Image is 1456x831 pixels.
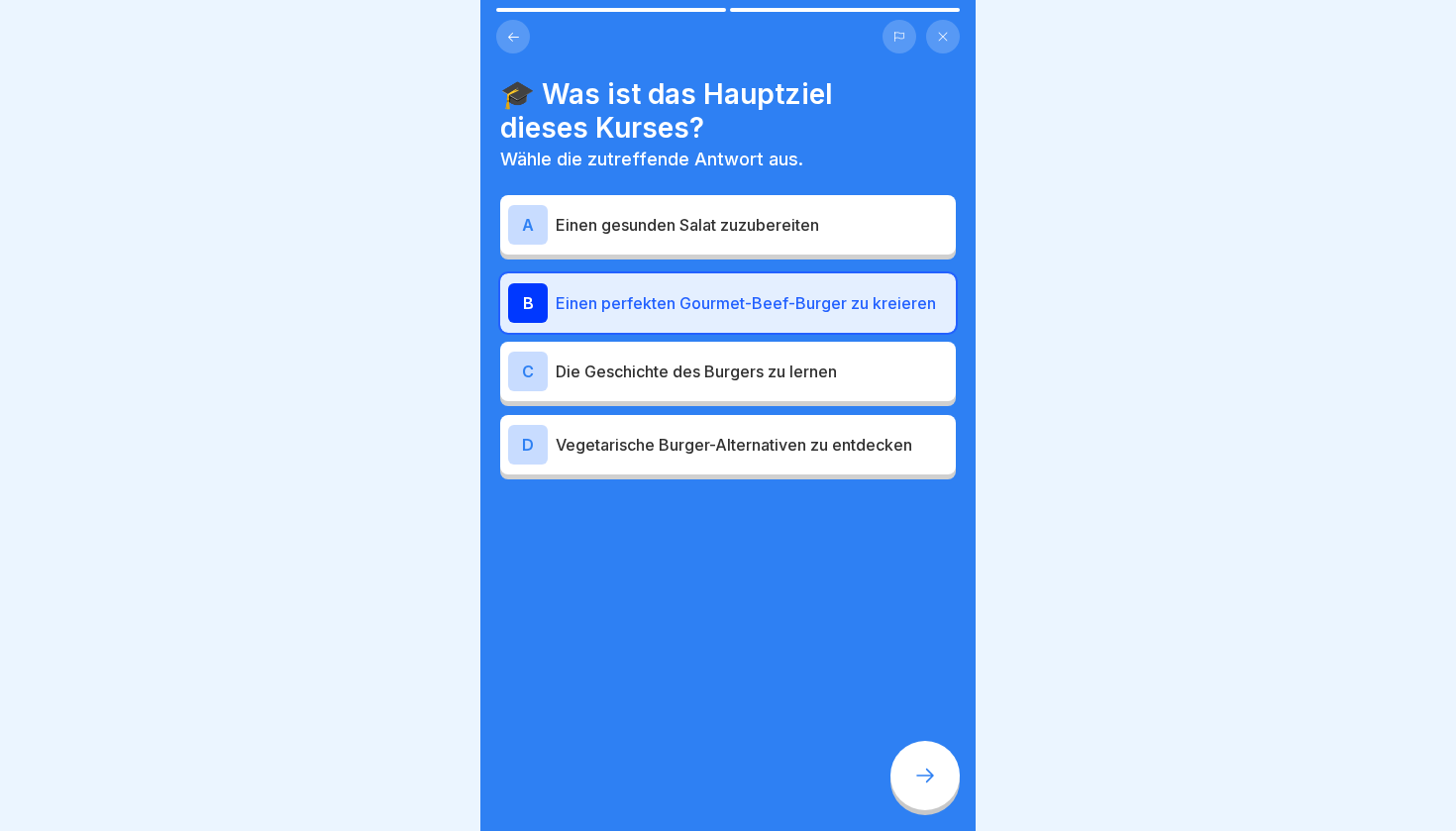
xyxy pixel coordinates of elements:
div: C [508,352,548,391]
p: Einen gesunden Salat zuzubereiten [556,213,948,237]
p: Wähle die zutreffende Antwort aus. [500,149,956,170]
p: Vegetarische Burger-Alternativen zu entdecken [556,433,948,457]
div: B [508,283,548,323]
div: A [508,205,548,245]
h4: 🎓 Was ist das Hauptziel dieses Kurses? [500,77,956,145]
div: D [508,425,548,465]
p: Die Geschichte des Burgers zu lernen [556,360,948,383]
p: Einen perfekten Gourmet-Beef-Burger zu kreieren [556,291,948,315]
